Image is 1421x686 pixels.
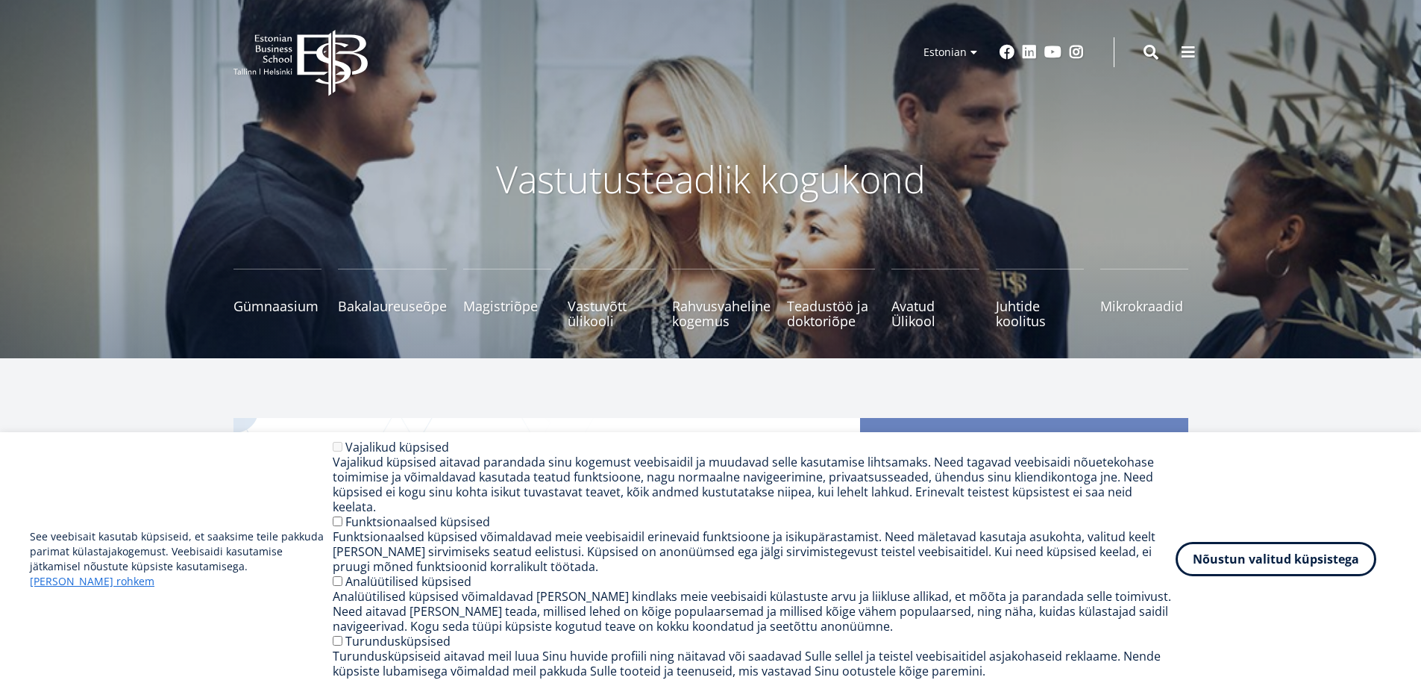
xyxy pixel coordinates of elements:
[1100,299,1188,314] span: Mikrokraadid
[672,299,771,328] span: Rahvusvaheline kogemus
[1044,45,1061,60] a: Youtube
[345,573,471,590] label: Analüütilised küpsised
[672,269,771,328] a: Rahvusvaheline kogemus
[333,649,1176,679] div: Turundusküpsiseid aitavad meil luua Sinu huvide profiili ning näitavad või saadavad Sulle sellel ...
[233,299,321,314] span: Gümnaasium
[996,299,1084,328] span: Juhtide koolitus
[233,269,321,328] a: Gümnaasium
[891,299,979,328] span: Avatud Ülikool
[568,269,656,328] a: Vastuvõtt ülikooli
[30,529,333,589] p: See veebisait kasutab küpsiseid, et saaksime teile pakkuda parimat külastajakogemust. Veebisaidi ...
[338,299,447,314] span: Bakalaureuseõpe
[345,514,490,530] label: Funktsionaalsed küpsised
[1000,45,1014,60] a: Facebook
[338,269,447,328] a: Bakalaureuseõpe
[1022,45,1037,60] a: Linkedin
[996,269,1084,328] a: Juhtide koolitus
[891,269,979,328] a: Avatud Ülikool
[333,455,1176,514] div: Vajalikud küpsised aitavad parandada sinu kogemust veebisaidil ja muudavad selle kasutamise lihts...
[568,299,656,328] span: Vastuvõtt ülikooli
[1176,542,1376,576] button: Nõustun valitud küpsistega
[333,529,1176,574] div: Funktsionaalsed küpsised võimaldavad meie veebisaidil erinevaid funktsioone ja isikupärastamist. ...
[1100,269,1188,328] a: Mikrokraadid
[345,439,449,455] label: Vajalikud küpsised
[463,269,551,328] a: Magistriõpe
[787,269,875,328] a: Teadustöö ja doktoriõpe
[333,589,1176,634] div: Analüütilised küpsised võimaldavad [PERSON_NAME] kindlaks meie veebisaidi külastuste arvu ja liik...
[463,299,551,314] span: Magistriõpe
[787,299,875,328] span: Teadustöö ja doktoriõpe
[30,574,154,589] a: [PERSON_NAME] rohkem
[1069,45,1084,60] a: Instagram
[345,633,451,649] label: Turundusküpsised
[316,157,1106,202] p: Vastutusteadlik kogukond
